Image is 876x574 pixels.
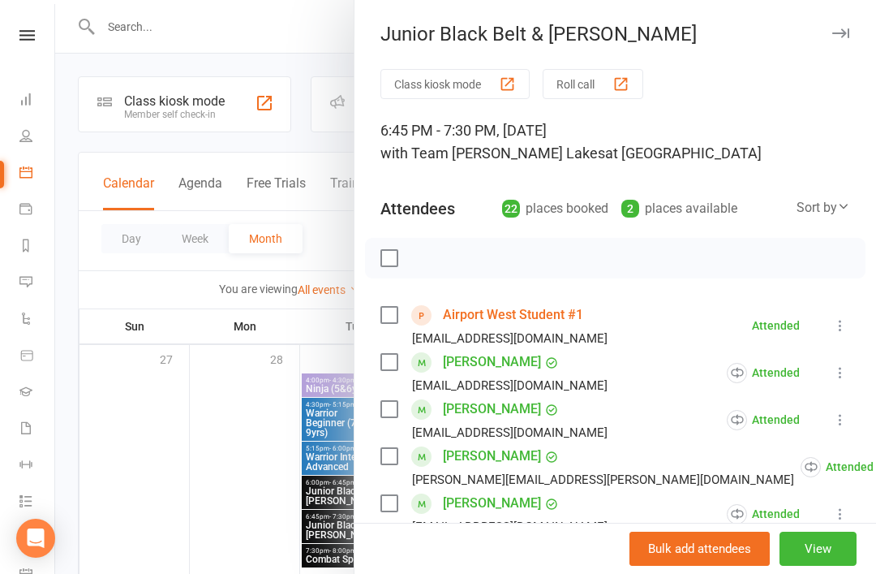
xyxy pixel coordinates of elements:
[727,504,800,524] div: Attended
[502,197,608,220] div: places booked
[19,119,56,156] a: People
[19,192,56,229] a: Payments
[801,457,874,477] div: Attended
[543,69,643,99] button: Roll call
[380,197,455,220] div: Attendees
[621,197,737,220] div: places available
[380,145,605,162] span: with Team [PERSON_NAME] Lakes
[797,197,850,218] div: Sort by
[779,532,857,566] button: View
[412,328,608,349] div: [EMAIL_ADDRESS][DOMAIN_NAME]
[380,69,530,99] button: Class kiosk mode
[443,302,583,328] a: Airport West Student #1
[19,156,56,192] a: Calendar
[621,200,639,218] div: 2
[443,443,541,469] a: [PERSON_NAME]
[412,375,608,396] div: [EMAIL_ADDRESS][DOMAIN_NAME]
[727,410,800,430] div: Attended
[443,490,541,516] a: [PERSON_NAME]
[16,519,55,558] div: Open Intercom Messenger
[19,83,56,119] a: Dashboard
[354,23,876,45] div: Junior Black Belt & [PERSON_NAME]
[412,469,794,490] div: [PERSON_NAME][EMAIL_ADDRESS][PERSON_NAME][DOMAIN_NAME]
[502,200,520,218] div: 22
[412,422,608,443] div: [EMAIL_ADDRESS][DOMAIN_NAME]
[380,119,850,165] div: 6:45 PM - 7:30 PM, [DATE]
[412,516,608,537] div: [EMAIL_ADDRESS][DOMAIN_NAME]
[752,320,800,331] div: Attended
[443,396,541,422] a: [PERSON_NAME]
[605,145,762,162] span: at [GEOGRAPHIC_DATA]
[443,349,541,375] a: [PERSON_NAME]
[19,229,56,265] a: Reports
[629,532,770,566] button: Bulk add attendees
[19,339,56,375] a: Product Sales
[727,363,800,383] div: Attended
